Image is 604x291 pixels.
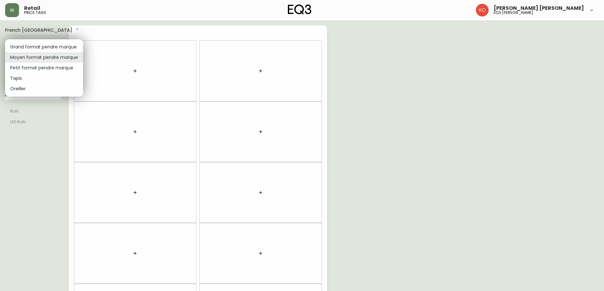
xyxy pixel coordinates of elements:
li: Grand format pendre marque [5,42,83,52]
div: À partir de [19,7,88,13]
li: Tapis [5,73,83,84]
li: Petit format pendre marque [5,63,83,73]
div: 2 500$ [19,16,88,21]
li: Moyen format pendre marque [5,52,83,63]
input: Tissu/cuir et pattes [52,24,88,29]
input: Prix sans le $ [19,34,88,42]
span: Comme montré en [19,24,52,29]
li: Oreiller [5,84,83,94]
div: Catégorie de Tissu [19,45,50,50]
